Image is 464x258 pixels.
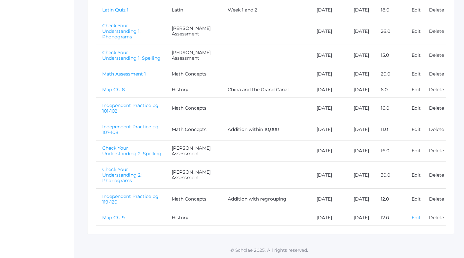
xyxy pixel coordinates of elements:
[165,119,221,140] td: Math Concepts
[347,97,374,119] td: [DATE]
[221,188,310,210] td: Addition with regrouping
[310,140,347,161] td: [DATE]
[102,166,142,183] a: Check Your Understanding 2: Phonograms
[165,161,221,188] td: [PERSON_NAME] Assessment
[412,7,421,13] a: Edit
[412,172,421,178] a: Edit
[374,2,405,18] td: 18.0
[374,82,405,97] td: 6.0
[347,161,374,188] td: [DATE]
[102,50,161,61] a: Check Your Understanding 1: Spelling
[429,105,444,111] a: Delete
[412,215,421,221] a: Edit
[412,148,421,154] a: Edit
[221,82,310,97] td: China and the Grand Canal
[429,71,444,77] a: Delete
[310,66,347,82] td: [DATE]
[347,2,374,18] td: [DATE]
[374,97,405,119] td: 16.0
[74,247,464,253] p: © Scholae 2025. All rights reserved.
[347,45,374,66] td: [DATE]
[374,140,405,161] td: 16.0
[310,188,347,210] td: [DATE]
[221,2,310,18] td: Week 1 and 2
[347,210,374,226] td: [DATE]
[412,71,421,77] a: Edit
[310,97,347,119] td: [DATE]
[374,161,405,188] td: 30.0
[310,18,347,45] td: [DATE]
[374,18,405,45] td: 26.0
[102,193,160,205] a: Independent Practice pg. 119-120
[165,66,221,82] td: Math Concepts
[374,119,405,140] td: 11.0
[165,210,221,226] td: History
[429,126,444,132] a: Delete
[412,87,421,93] a: Edit
[102,145,162,157] a: Check Your Understanding 2: Spelling
[347,140,374,161] td: [DATE]
[429,52,444,58] a: Delete
[102,87,125,93] a: Map Ch. 8
[347,119,374,140] td: [DATE]
[374,45,405,66] td: 15.0
[429,215,444,221] a: Delete
[310,119,347,140] td: [DATE]
[102,71,146,77] a: Math Assessment 1
[221,119,310,140] td: Addition within 10,000
[429,172,444,178] a: Delete
[310,2,347,18] td: [DATE]
[412,196,421,202] a: Edit
[310,82,347,97] td: [DATE]
[347,188,374,210] td: [DATE]
[347,66,374,82] td: [DATE]
[347,18,374,45] td: [DATE]
[165,82,221,97] td: History
[374,66,405,82] td: 20.0
[412,126,421,132] a: Edit
[429,28,444,34] a: Delete
[102,215,125,221] a: Map Ch. 9
[165,97,221,119] td: Math Concepts
[102,7,128,13] a: Latin Quiz 1
[165,18,221,45] td: [PERSON_NAME] Assessment
[412,52,421,58] a: Edit
[165,45,221,66] td: [PERSON_NAME] Assessment
[429,196,444,202] a: Delete
[429,7,444,13] a: Delete
[165,188,221,210] td: Math Concepts
[310,210,347,226] td: [DATE]
[412,105,421,111] a: Edit
[429,148,444,154] a: Delete
[102,102,160,114] a: Independent Practice pg. 101-102
[165,140,221,161] td: [PERSON_NAME] Assessment
[412,28,421,34] a: Edit
[102,124,160,135] a: Independent Practice pg. 107-108
[374,188,405,210] td: 12.0
[102,23,141,40] a: Check Your Understanding 1: Phonograms
[429,87,444,93] a: Delete
[347,82,374,97] td: [DATE]
[310,161,347,188] td: [DATE]
[165,2,221,18] td: Latin
[310,45,347,66] td: [DATE]
[374,210,405,226] td: 12.0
